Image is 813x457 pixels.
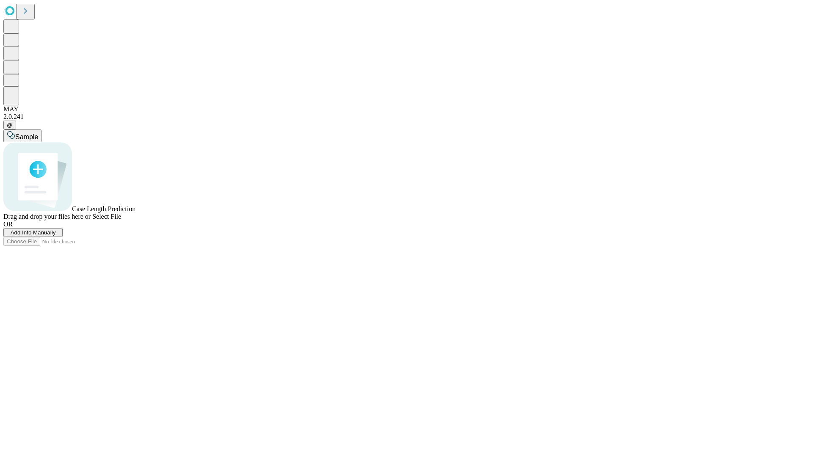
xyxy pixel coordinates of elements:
span: Add Info Manually [11,229,56,236]
span: @ [7,122,13,128]
span: Select File [92,213,121,220]
span: OR [3,220,13,228]
button: @ [3,121,16,129]
button: Add Info Manually [3,228,63,237]
span: Case Length Prediction [72,205,135,212]
button: Sample [3,129,41,142]
div: 2.0.241 [3,113,810,121]
div: MAY [3,105,810,113]
span: Drag and drop your files here or [3,213,91,220]
span: Sample [15,133,38,140]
